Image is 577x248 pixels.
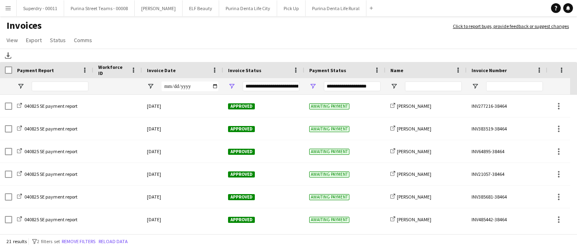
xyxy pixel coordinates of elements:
input: Name Filter Input [405,81,462,91]
div: INV485442-38464 [467,208,548,231]
div: [DATE] [142,95,223,117]
span: 040825 SE payment report [24,171,78,177]
button: Open Filter Menu [472,83,479,90]
span: Approved [228,149,255,155]
a: Click to report bugs, provide feedback or suggest changes [453,23,569,30]
a: Export [23,35,45,45]
span: Invoice Number [472,67,507,73]
span: Approved [228,217,255,223]
app-action-btn: Download [3,51,13,60]
span: [PERSON_NAME] [397,171,431,177]
span: 040825 SE payment report [24,126,78,132]
span: Awaiting payment [309,103,349,109]
button: Purina Denta Life Rural [306,0,366,16]
button: Purina Street Teams - 00008 [64,0,135,16]
div: INV21057-38464 [467,163,548,185]
button: Open Filter Menu [390,83,398,90]
button: Reload data [97,237,129,246]
a: 040825 SE payment report [17,216,78,222]
span: Approved [228,103,255,109]
span: Name [390,67,403,73]
span: Payment Report [17,67,54,73]
a: Status [47,35,69,45]
span: Approved [228,171,255,177]
button: Open Filter Menu [147,83,154,90]
span: View [6,36,18,44]
div: INV385681-38464 [467,186,548,208]
div: INV64895-38464 [467,140,548,162]
span: [PERSON_NAME] [397,216,431,222]
span: 040825 SE payment report [24,216,78,222]
span: Export [26,36,42,44]
a: 040825 SE payment report [17,171,78,177]
a: 040825 SE payment report [17,194,78,200]
button: Remove filters [60,237,97,246]
a: View [3,35,21,45]
span: Approved [228,126,255,132]
div: [DATE] [142,163,223,185]
div: INV383519-38464 [467,118,548,140]
button: Pick Up [277,0,306,16]
span: 040825 SE payment report [24,148,78,154]
button: Purina Denta Life City [219,0,277,16]
span: Comms [74,36,92,44]
a: 040825 SE payment report [17,148,78,154]
div: [DATE] [142,140,223,162]
span: 2 filters set [37,238,60,244]
button: ELF Beauty [183,0,219,16]
div: INV277216-38464 [467,95,548,117]
div: [DATE] [142,118,223,140]
span: Awaiting payment [309,217,349,223]
span: Invoice Date [147,67,176,73]
span: 040825 SE payment report [24,194,78,200]
span: Awaiting payment [309,171,349,177]
span: Awaiting payment [309,149,349,155]
a: 040825 SE payment report [17,103,78,109]
input: Invoice Date Filter Input [161,81,218,91]
span: Status [50,36,66,44]
a: Comms [71,35,95,45]
button: Open Filter Menu [228,83,235,90]
span: [PERSON_NAME] [397,126,431,132]
input: Payment Report Filter Input [32,81,88,91]
span: Awaiting payment [309,126,349,132]
span: Workforce ID [98,64,127,76]
span: Approved [228,194,255,200]
button: Open Filter Menu [309,83,316,90]
button: Superdry - 00011 [17,0,64,16]
span: [PERSON_NAME] [397,194,431,200]
span: 040825 SE payment report [24,103,78,109]
a: 040825 SE payment report [17,126,78,132]
input: Invoice Number Filter Input [486,81,543,91]
span: [PERSON_NAME] [397,148,431,154]
span: Payment Status [309,67,346,73]
div: [DATE] [142,186,223,208]
span: Awaiting payment [309,194,349,200]
span: [PERSON_NAME] [397,103,431,109]
button: [PERSON_NAME] [135,0,183,16]
div: [DATE] [142,208,223,231]
span: Invoice Status [228,67,261,73]
button: Open Filter Menu [17,83,24,90]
